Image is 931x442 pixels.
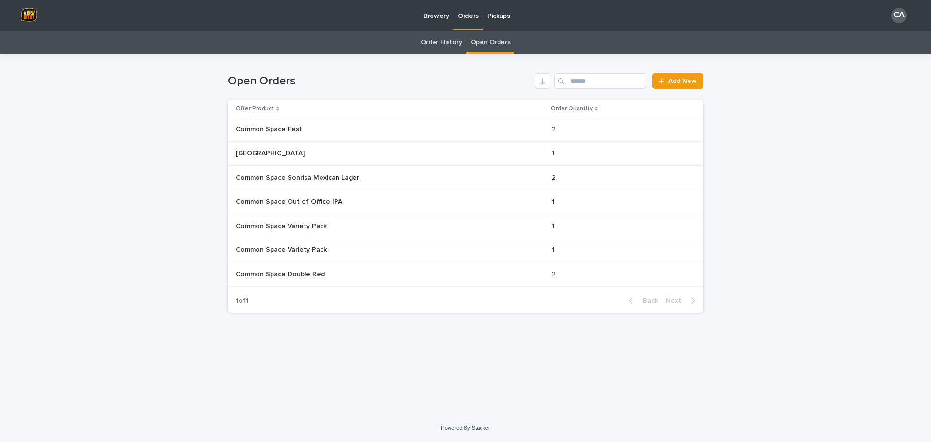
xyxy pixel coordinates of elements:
p: 1 of 1 [228,289,257,313]
p: Common Space Double Red [236,268,327,278]
p: Offer Product [236,103,274,114]
input: Search [554,73,646,89]
a: Add New [652,73,703,89]
p: 2 [552,123,558,133]
tr: Common Space Variety PackCommon Space Variety Pack 11 [228,214,703,238]
button: Back [621,296,662,305]
p: Order Quantity [551,103,593,114]
img: lZ4MnppGRKWyPqO0yWoC [19,6,39,25]
div: CA [891,8,907,23]
tr: Common Space Sonrisa Mexican LagerCommon Space Sonrisa Mexican Lager 22 [228,165,703,190]
a: Powered By Stacker [441,425,490,431]
p: Common Space Sonrisa Mexican Lager [236,172,361,182]
p: Common Space Variety Pack [236,244,329,254]
tr: Common Space Out of Office IPACommon Space Out of Office IPA 11 [228,190,703,214]
a: Order History [421,31,462,54]
p: Common Space Fest [236,123,304,133]
h1: Open Orders [228,74,531,88]
p: Common Space Out of Office IPA [236,196,344,206]
p: 1 [552,244,556,254]
p: 1 [552,220,556,230]
tr: Common Space Variety PackCommon Space Variety Pack 11 [228,238,703,262]
tr: Common Space FestCommon Space Fest 22 [228,117,703,142]
button: Next [662,296,703,305]
p: 2 [552,268,558,278]
p: 1 [552,196,556,206]
p: Common Space Variety Pack [236,220,329,230]
a: Open Orders [471,31,511,54]
tr: Common Space Double RedCommon Space Double Red 22 [228,262,703,287]
p: [GEOGRAPHIC_DATA] [236,147,306,158]
p: 2 [552,172,558,182]
span: Back [637,297,658,304]
span: Next [666,297,687,304]
tr: [GEOGRAPHIC_DATA][GEOGRAPHIC_DATA] 11 [228,142,703,166]
span: Add New [668,78,697,84]
p: 1 [552,147,556,158]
